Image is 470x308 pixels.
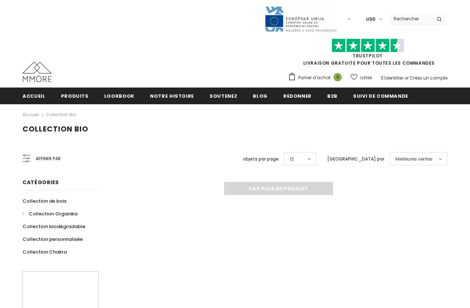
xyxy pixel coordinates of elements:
[23,220,85,233] a: Collection biodégradable
[23,93,45,100] span: Accueil
[290,155,294,163] span: 12
[283,88,312,104] a: Redonner
[150,88,194,104] a: Notre histoire
[36,155,61,163] span: Affiner par
[389,13,431,24] input: Search Site
[61,93,89,100] span: Produits
[23,233,83,246] a: Collection personnalisée
[210,88,237,104] a: soutenez
[23,62,52,82] img: Cas MMORE
[327,155,384,163] label: [GEOGRAPHIC_DATA] par
[46,112,76,118] a: Collection Bio
[264,16,337,22] a: Javni Razpis
[23,198,66,204] span: Collection de bois
[410,75,447,81] a: Créez un compte
[150,93,194,100] span: Notre histoire
[381,75,403,81] a: S'identifier
[396,155,433,163] span: Meilleures ventes
[104,88,134,104] a: Lookbook
[23,88,45,104] a: Accueil
[351,71,372,84] a: Listes
[23,195,66,207] a: Collection de bois
[264,6,337,32] img: Javni Razpis
[366,16,376,23] span: USD
[23,124,88,134] span: Collection Bio
[283,93,312,100] span: Redonner
[253,88,268,104] a: Blog
[23,248,67,255] span: Collection Chakra
[404,75,409,81] span: or
[104,93,134,100] span: Lookbook
[23,223,85,230] span: Collection biodégradable
[243,155,279,163] label: objets par page
[23,207,77,220] a: Collection Organika
[327,88,337,104] a: B2B
[61,88,89,104] a: Produits
[353,53,383,59] a: TrustPilot
[23,246,67,258] a: Collection Chakra
[29,210,77,217] span: Collection Organika
[353,88,408,104] a: Suivi de commande
[288,72,345,83] a: Panier d'achat 0
[23,236,83,243] span: Collection personnalisée
[210,93,237,100] span: soutenez
[360,74,372,81] span: Listes
[253,93,268,100] span: Blog
[23,179,59,186] span: Catégories
[298,74,331,81] span: Panier d'achat
[333,73,342,81] span: 0
[327,93,337,100] span: B2B
[353,93,408,100] span: Suivi de commande
[23,110,39,119] a: Accueil
[288,42,447,66] span: LIVRAISON GRATUITE POUR TOUTES LES COMMANDES
[332,38,404,53] img: Faites confiance aux étoiles pilotes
